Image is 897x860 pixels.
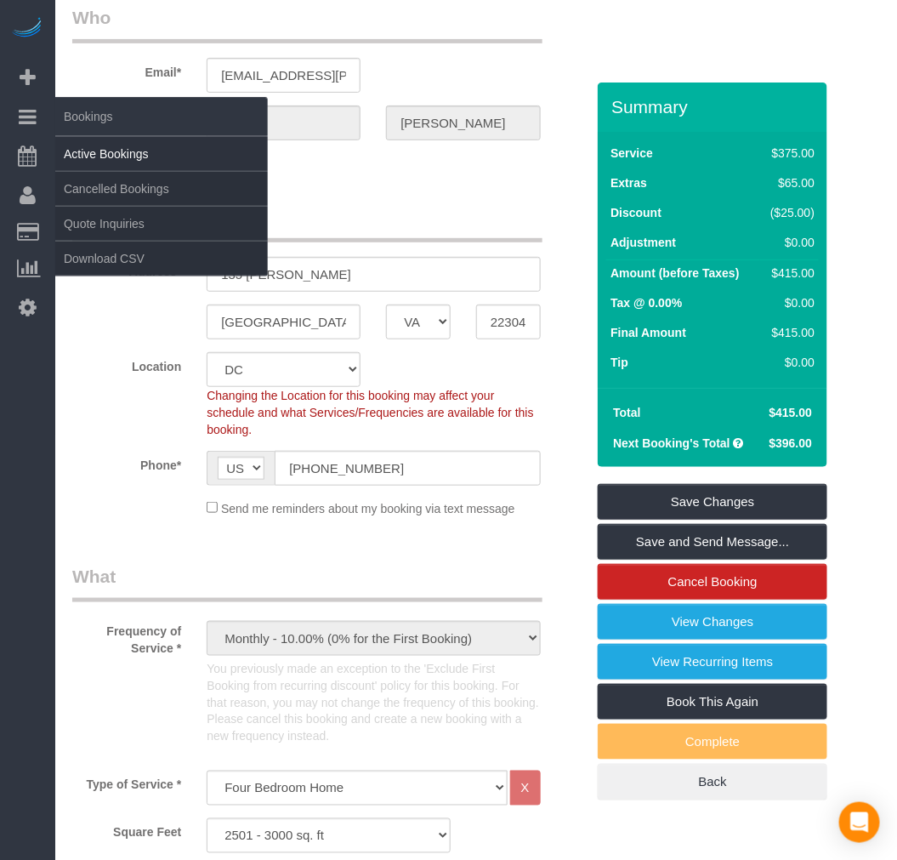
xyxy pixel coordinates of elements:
img: Automaid Logo [10,17,44,41]
input: Phone* [275,451,540,486]
label: Final Amount [610,324,686,341]
legend: Who [72,5,542,43]
label: Type of Service * [60,771,194,794]
div: Open Intercom Messenger [839,802,880,843]
a: Save and Send Message... [598,524,827,560]
a: Save Changes [598,484,827,520]
span: Bookings [55,97,268,136]
h3: Summary [611,97,819,117]
span: $415.00 [769,406,813,419]
a: Download CSV [55,242,268,276]
strong: Next Booking's Total [613,436,730,450]
a: Back [598,764,827,800]
a: Cancelled Bookings [55,172,268,206]
label: Extras [610,174,647,191]
input: Email* [207,58,361,93]
label: Discount [610,204,661,221]
div: $375.00 [764,145,815,162]
span: Changing the Location for this booking may affect your schedule and what Services/Frequencies are... [207,389,533,436]
label: Square Feet [60,818,194,841]
span: Send me reminders about my booking via text message [221,502,515,515]
legend: What [72,564,542,602]
div: $0.00 [764,294,815,311]
a: View Recurring Items [598,644,827,680]
span: $396.00 [769,436,813,450]
label: Service [610,145,653,162]
div: ($25.00) [764,204,815,221]
a: Book This Again [598,684,827,720]
div: $415.00 [764,324,815,341]
input: Last Name* [386,105,540,140]
label: Adjustment [610,234,676,251]
a: Active Bookings [55,137,268,171]
a: Cancel Booking [598,564,827,600]
input: First Name* [207,105,361,140]
ul: Bookings [55,136,268,276]
div: $0.00 [764,354,815,371]
label: Phone* [60,451,194,474]
label: Amount (before Taxes) [610,265,739,282]
label: Location [60,352,194,375]
label: Email* [60,58,194,81]
div: $0.00 [764,234,815,251]
label: Tax @ 0.00% [610,294,682,311]
p: You previously made an exception to the 'Exclude First Booking from recurring discount' policy fo... [207,660,540,745]
label: Frequency of Service * [60,617,194,657]
div: $415.00 [764,265,815,282]
strong: Total [613,406,640,419]
a: Quote Inquiries [55,207,268,241]
input: Zip Code* [476,305,541,339]
input: City* [207,305,361,339]
a: View Changes [598,604,827,640]
legend: Where [72,204,542,242]
label: Tip [610,354,628,371]
div: $65.00 [764,174,815,191]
